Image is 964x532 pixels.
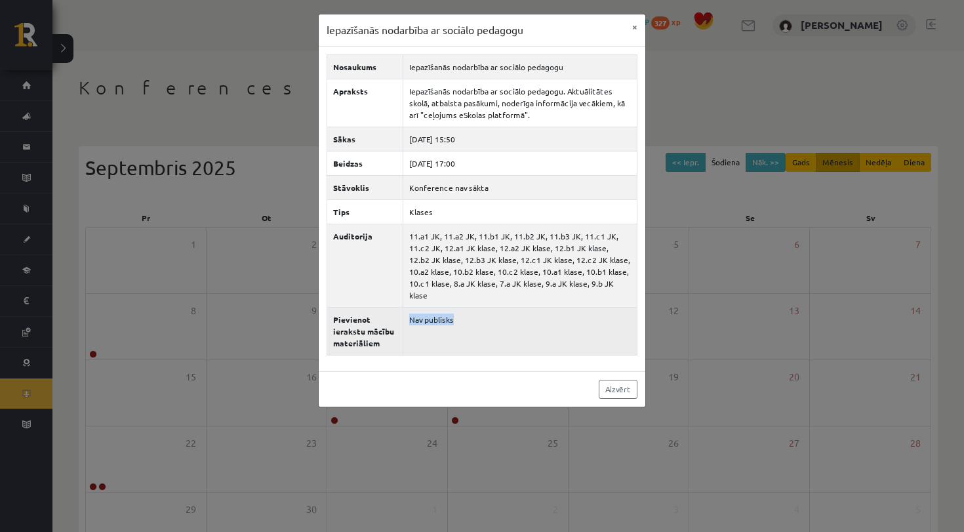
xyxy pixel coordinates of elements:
[403,127,637,151] td: [DATE] 15:50
[624,14,645,39] button: ×
[327,127,403,151] th: Sākas
[327,224,403,307] th: Auditorija
[327,175,403,199] th: Stāvoklis
[327,79,403,127] th: Apraksts
[327,199,403,224] th: Tips
[403,54,637,79] td: Iepazīšanās nodarbība ar sociālo pedagogu
[327,307,403,355] th: Pievienot ierakstu mācību materiāliem
[403,199,637,224] td: Klases
[403,224,637,307] td: 11.a1 JK, 11.a2 JK, 11.b1 JK, 11.b2 JK, 11.b3 JK, 11.c1 JK, 11.c2 JK, 12.a1 JK klase, 12.a2 JK kl...
[403,175,637,199] td: Konference nav sākta
[327,54,403,79] th: Nosaukums
[403,151,637,175] td: [DATE] 17:00
[403,79,637,127] td: Iepazīšanās nodarbība ar sociālo pedagogu. Aktuālitātes skolā, atbalsta pasākumi, noderīga inform...
[327,22,523,38] h3: Iepazīšanās nodarbība ar sociālo pedagogu
[403,307,637,355] td: Nav publisks
[327,151,403,175] th: Beidzas
[599,380,637,399] a: Aizvērt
